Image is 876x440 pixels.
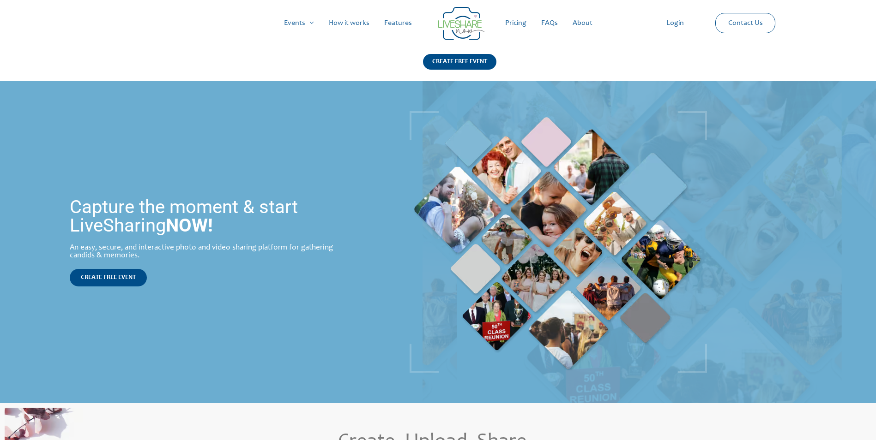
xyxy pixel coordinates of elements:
[81,274,136,281] span: CREATE FREE EVENT
[16,8,860,38] nav: Site Navigation
[410,111,707,373] img: Live Photobooth
[498,8,534,38] a: Pricing
[423,54,496,81] a: CREATE FREE EVENT
[534,8,565,38] a: FAQs
[377,8,419,38] a: Features
[438,7,484,40] img: LiveShare logo - Capture & Share Event Memories
[277,8,321,38] a: Events
[166,214,213,236] strong: NOW!
[70,244,350,260] div: An easy, secure, and interactive photo and video sharing platform for gathering candids & memories.
[423,54,496,70] div: CREATE FREE EVENT
[659,8,691,38] a: Login
[70,198,350,235] h1: Capture the moment & start LiveSharing
[721,13,770,33] a: Contact Us
[321,8,377,38] a: How it works
[565,8,600,38] a: About
[70,269,147,286] a: CREATE FREE EVENT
